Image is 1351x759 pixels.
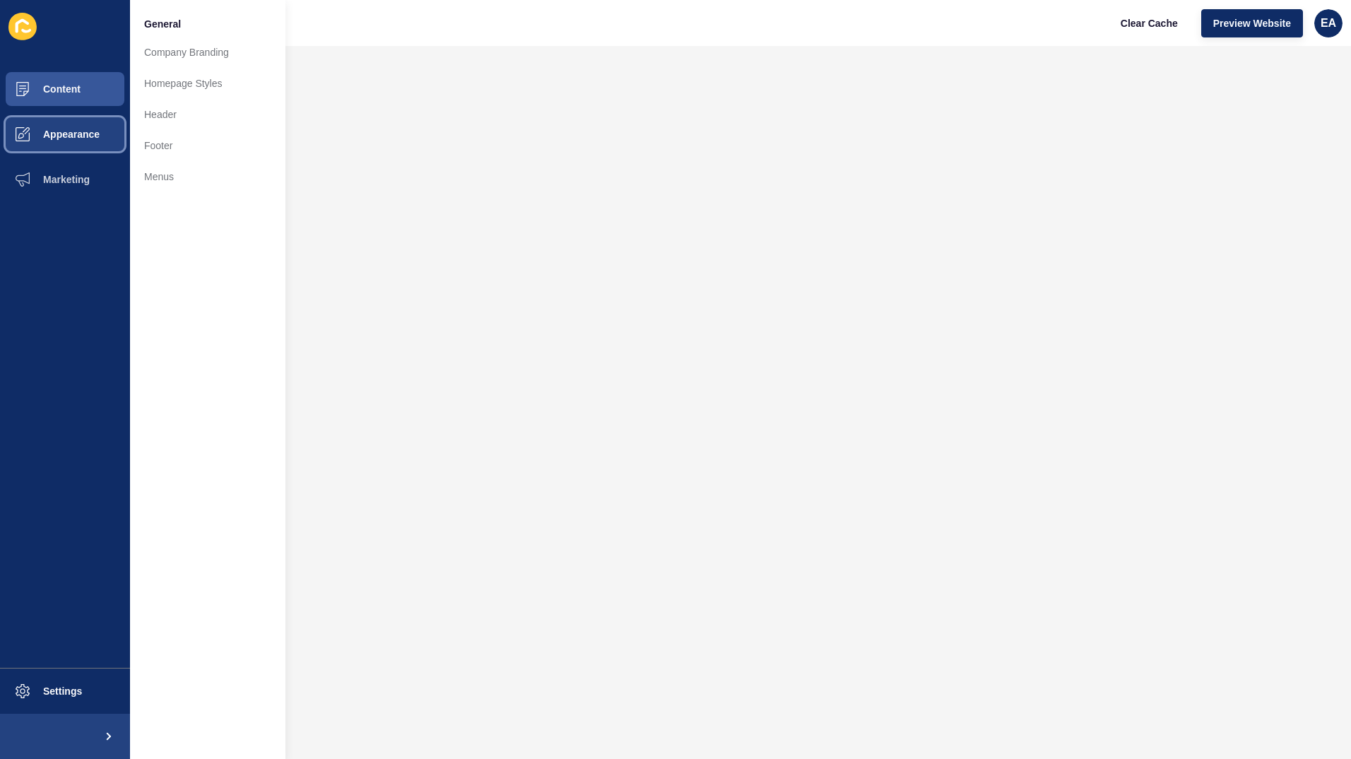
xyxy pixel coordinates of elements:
a: Header [130,99,285,130]
a: Menus [130,161,285,192]
span: EA [1321,16,1336,30]
a: Footer [130,130,285,161]
span: Clear Cache [1121,16,1178,30]
button: Clear Cache [1109,9,1190,37]
span: Preview Website [1213,16,1291,30]
a: Homepage Styles [130,68,285,99]
span: General [144,17,181,31]
button: Preview Website [1201,9,1303,37]
a: Company Branding [130,37,285,68]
